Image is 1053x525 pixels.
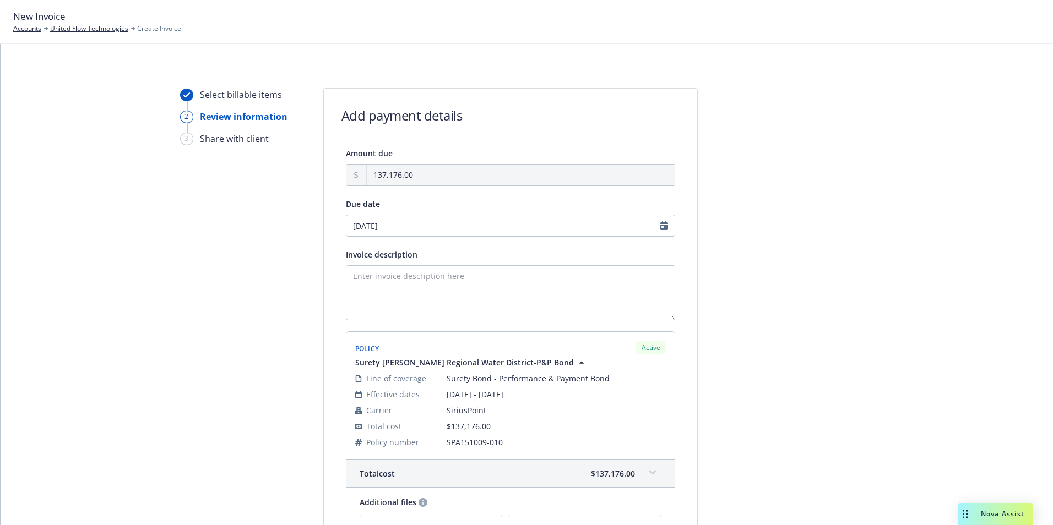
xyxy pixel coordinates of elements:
div: 3 [180,133,193,145]
input: 0.00 [367,165,675,185]
span: Surety [PERSON_NAME] Regional Water District-P&P Bond [355,357,574,368]
span: Total cost [366,420,401,432]
span: Amount due [346,148,393,158]
button: Surety [PERSON_NAME] Regional Water District-P&P Bond [355,357,587,368]
span: Invoice description [346,249,417,260]
button: Nova Assist [958,503,1033,525]
span: Surety Bond - Performance & Payment Bond [447,373,666,384]
div: Share with client [200,132,269,145]
span: $137,176.00 [447,421,491,431]
span: Nova Assist [981,509,1024,518]
a: Accounts [13,24,41,34]
div: Select billable items [200,88,282,101]
span: Policy number [366,436,419,448]
div: Review information [200,110,287,123]
span: SPA151009-010 [447,436,666,448]
input: MM/DD/YYYY [346,215,675,237]
span: Policy [355,344,379,353]
div: 2 [180,111,193,123]
span: Total cost [360,468,395,479]
div: Drag to move [958,503,972,525]
span: SiriusPoint [447,404,666,416]
span: Effective dates [366,389,420,400]
h1: Add payment details [341,106,463,124]
span: Carrier [366,404,392,416]
span: $137,176.00 [591,468,635,479]
span: Line of coverage [366,373,426,384]
span: Create Invoice [137,24,181,34]
a: United Flow Technologies [50,24,128,34]
div: Totalcost$137,176.00 [346,460,675,487]
span: [DATE] - [DATE] [447,389,666,400]
div: Active [636,341,666,354]
span: Additional files [360,496,416,508]
span: New Invoice [13,9,66,24]
textarea: Enter invoice description here [346,265,675,320]
span: Due date [346,199,380,209]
